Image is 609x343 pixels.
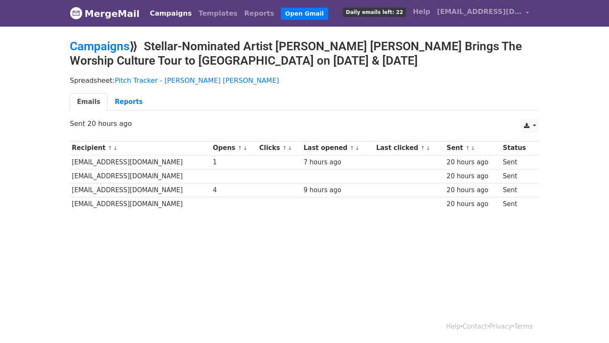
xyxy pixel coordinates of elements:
[501,183,534,197] td: Sent
[501,155,534,169] td: Sent
[409,3,433,20] a: Help
[213,185,255,195] div: 4
[374,141,445,155] th: Last clicked
[115,76,279,84] a: Pitch Tracker - [PERSON_NAME] [PERSON_NAME]
[243,145,248,151] a: ↓
[70,39,129,53] a: Campaigns
[304,185,372,195] div: 9 hours ago
[501,169,534,183] td: Sent
[70,5,140,22] a: MergeMail
[302,141,374,155] th: Last opened
[355,145,360,151] a: ↓
[70,169,211,183] td: [EMAIL_ADDRESS][DOMAIN_NAME]
[437,7,521,17] span: [EMAIL_ADDRESS][DOMAIN_NAME]
[282,145,287,151] a: ↑
[70,183,211,197] td: [EMAIL_ADDRESS][DOMAIN_NAME]
[343,8,406,17] span: Daily emails left: 22
[281,8,328,20] a: Open Gmail
[70,76,539,85] p: Spreadsheet:
[146,5,195,22] a: Campaigns
[195,5,241,22] a: Templates
[426,145,431,151] a: ↓
[70,7,82,19] img: MergeMail logo
[350,145,354,151] a: ↑
[108,145,112,151] a: ↑
[213,158,255,167] div: 1
[70,155,211,169] td: [EMAIL_ADDRESS][DOMAIN_NAME]
[420,145,425,151] a: ↑
[514,323,533,330] a: Terms
[340,3,409,20] a: Daily emails left: 22
[463,323,487,330] a: Contact
[70,197,211,211] td: [EMAIL_ADDRESS][DOMAIN_NAME]
[489,323,512,330] a: Privacy
[70,141,211,155] th: Recipient
[70,39,539,68] h2: ⟫ Stellar-Nominated Artist [PERSON_NAME] [PERSON_NAME] Brings The Worship Culture Tour to [GEOGRA...
[211,141,257,155] th: Opens
[107,93,150,111] a: Reports
[446,323,461,330] a: Help
[113,145,118,151] a: ↓
[501,197,534,211] td: Sent
[471,145,475,151] a: ↓
[447,199,499,209] div: 20 hours ago
[465,145,470,151] a: ↑
[238,145,242,151] a: ↑
[433,3,532,23] a: [EMAIL_ADDRESS][DOMAIN_NAME]
[447,158,499,167] div: 20 hours ago
[288,145,292,151] a: ↓
[304,158,372,167] div: 7 hours ago
[447,185,499,195] div: 20 hours ago
[501,141,534,155] th: Status
[447,171,499,181] div: 20 hours ago
[257,141,302,155] th: Clicks
[241,5,278,22] a: Reports
[444,141,501,155] th: Sent
[70,119,539,128] p: Sent 20 hours ago
[70,93,107,111] a: Emails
